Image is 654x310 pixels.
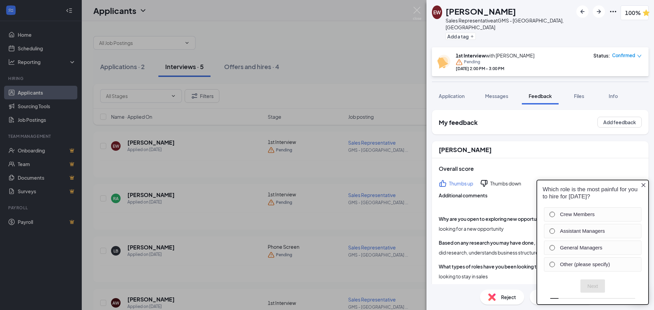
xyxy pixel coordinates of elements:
[531,173,654,310] iframe: Sprig User Feedback Dialog
[439,226,504,232] span: looking for a new opportunity
[433,9,441,16] div: EW
[593,5,605,18] button: ArrowRight
[439,165,642,173] h3: Overall score
[439,145,492,154] h2: [PERSON_NAME]
[464,59,480,66] span: Pending
[439,192,642,199] span: Additional comments
[501,293,516,301] span: Reject
[439,215,551,222] div: Why are you open to exploring new opportunities?
[574,93,584,99] span: Files
[456,66,534,71] div: [DATE] 2:00 PM - 3:00 PM
[446,5,516,17] h1: [PERSON_NAME]
[439,118,478,127] h2: My feedback
[609,7,617,16] svg: Ellipses
[529,93,552,99] span: Feedback
[446,33,476,40] button: PlusAdd a tag
[439,179,447,187] svg: ThumbsUp
[625,9,641,17] span: 100%
[446,17,573,31] div: Sales Representative at GMS - [GEOGRAPHIC_DATA], [GEOGRAPHIC_DATA]
[612,52,635,59] span: Confirmed
[593,52,610,59] div: Status :
[456,59,463,66] svg: Warning
[456,52,486,59] b: 1st Interview
[609,93,618,99] span: Info
[490,180,521,187] div: Thumbs down
[439,249,539,256] span: did research, understands business structure
[439,93,465,99] span: Application
[449,180,473,187] div: Thumbs up
[456,52,534,59] div: with [PERSON_NAME]
[439,263,564,270] div: What types of roles have you been looking to grow into?
[576,5,589,18] button: ArrowLeftNew
[595,7,603,16] svg: ArrowRight
[439,273,488,279] span: looking to stay in sales
[637,54,642,59] span: down
[470,34,474,38] svg: Plus
[485,93,508,99] span: Messages
[578,7,587,16] svg: ArrowLeftNew
[597,117,642,128] button: Add feedback
[480,179,488,187] svg: ThumbsDown
[439,239,629,246] div: Based on any research you may have done, how would you describe what GMS does?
